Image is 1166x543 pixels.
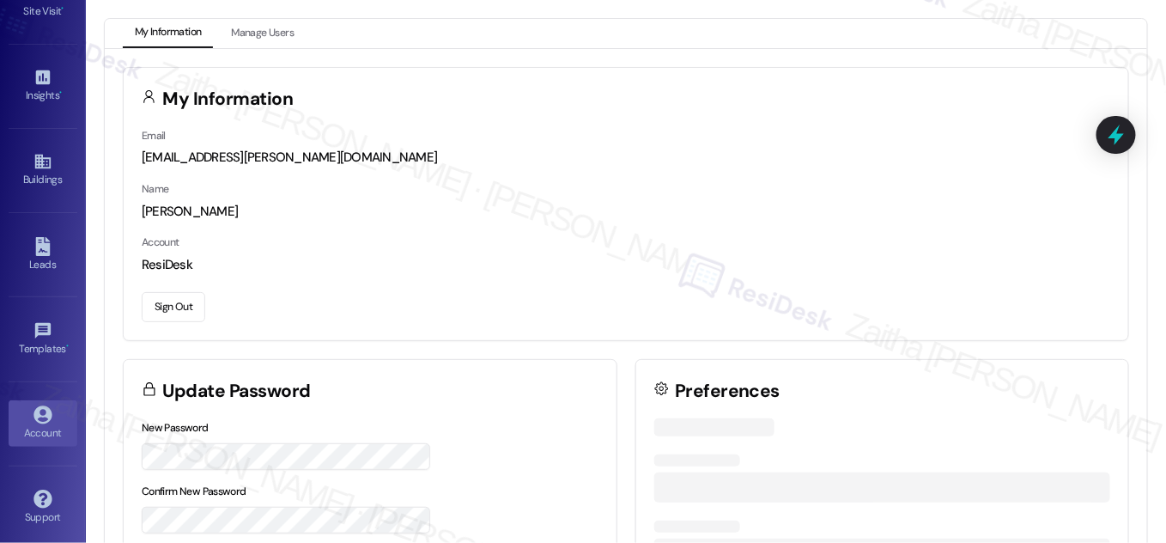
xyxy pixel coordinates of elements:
span: • [59,87,62,99]
button: Sign Out [142,292,205,322]
a: Insights • [9,63,77,109]
label: Email [142,129,166,143]
div: [PERSON_NAME] [142,203,1110,221]
h3: Preferences [675,382,780,400]
a: Buildings [9,147,77,193]
a: Templates • [9,316,77,363]
label: Confirm New Password [142,485,246,498]
h3: My Information [163,90,294,108]
span: • [66,340,69,352]
a: Account [9,400,77,447]
span: • [62,3,64,15]
label: Name [142,182,169,196]
button: Manage Users [219,19,306,48]
button: My Information [123,19,213,48]
div: ResiDesk [142,256,1110,274]
h3: Update Password [163,382,311,400]
a: Leads [9,232,77,278]
label: New Password [142,421,209,435]
label: Account [142,235,179,249]
div: [EMAIL_ADDRESS][PERSON_NAME][DOMAIN_NAME] [142,149,1110,167]
a: Support [9,485,77,531]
